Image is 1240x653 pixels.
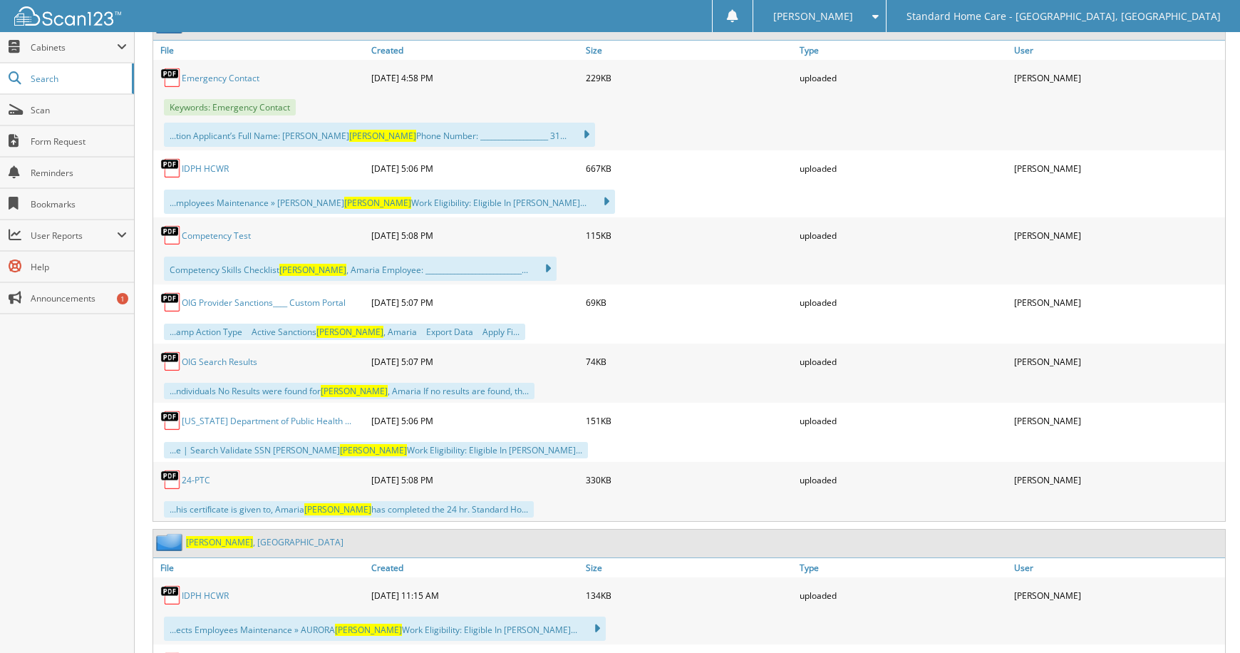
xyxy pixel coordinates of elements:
div: ...e | Search Validate SSN [PERSON_NAME] Work Eligibility: Eligible In [PERSON_NAME]... [164,442,588,458]
a: Competency Test [182,230,251,242]
iframe: Chat Widget [1169,585,1240,653]
span: [PERSON_NAME] [344,197,411,209]
div: ...tion Applicant’s Full Name: [PERSON_NAME] Phone Number: ___________________ 31... [164,123,595,147]
div: ...mployees Maintenance » [PERSON_NAME] Work Eligibility: Eligible In [PERSON_NAME]... [164,190,615,214]
div: 115KB [582,221,797,250]
span: Announcements [31,292,127,304]
span: [PERSON_NAME] [186,536,253,548]
a: IDPH HCWR [182,590,229,602]
a: Created [368,41,582,60]
span: [PERSON_NAME] [304,503,371,515]
div: [DATE] 5:07 PM [368,347,582,376]
img: PDF.png [160,410,182,431]
div: [PERSON_NAME] [1011,63,1225,92]
a: User [1011,41,1225,60]
span: Search [31,73,125,85]
div: [DATE] 5:08 PM [368,221,582,250]
div: [PERSON_NAME] [1011,406,1225,435]
a: Type [796,558,1011,577]
div: uploaded [796,221,1011,250]
div: [PERSON_NAME] [1011,221,1225,250]
span: User Reports [31,230,117,242]
div: [PERSON_NAME] [1011,466,1225,494]
div: uploaded [796,63,1011,92]
div: ...his certiﬁcate is given to, Amaria has completed the 24 hr. Standard Ho... [164,501,534,518]
span: Bookmarks [31,198,127,210]
div: 330KB [582,466,797,494]
img: PDF.png [160,469,182,490]
div: 667KB [582,154,797,182]
span: Standard Home Care - [GEOGRAPHIC_DATA], [GEOGRAPHIC_DATA] [906,12,1221,21]
span: Scan [31,104,127,116]
img: PDF.png [160,67,182,88]
span: [PERSON_NAME] [316,326,383,338]
div: 1 [117,293,128,304]
div: ...ects Employees Maintenance » AURORA Work Eligibility: Eligible In [PERSON_NAME]... [164,617,606,641]
div: [DATE] 11:15 AM [368,581,582,610]
div: 134KB [582,581,797,610]
a: Emergency Contact [182,72,259,84]
div: uploaded [796,288,1011,317]
div: 151KB [582,406,797,435]
a: [US_STATE] Department of Public Health ... [182,415,351,427]
div: 69KB [582,288,797,317]
div: 229KB [582,63,797,92]
span: [PERSON_NAME] [335,624,402,636]
div: [PERSON_NAME] [1011,347,1225,376]
div: Competency Skills Checklist , Amaria Employee: ___________________________... [164,257,557,281]
div: uploaded [796,347,1011,376]
img: scan123-logo-white.svg [14,6,121,26]
div: [PERSON_NAME] [1011,581,1225,610]
span: [PERSON_NAME] [773,12,853,21]
a: Type [796,41,1011,60]
div: uploaded [796,154,1011,182]
span: Help [31,261,127,273]
span: Form Request [31,135,127,148]
span: [PERSON_NAME] [279,264,346,276]
div: ...amp Action Type  Active Sanctions , Amaria  Export Data  Apply Fi... [164,324,525,340]
a: Created [368,558,582,577]
div: [DATE] 5:08 PM [368,466,582,494]
img: PDF.png [160,225,182,246]
img: PDF.png [160,585,182,606]
span: [PERSON_NAME] [340,444,407,456]
img: PDF.png [160,351,182,372]
a: User [1011,558,1225,577]
div: uploaded [796,581,1011,610]
span: Cabinets [31,41,117,53]
img: PDF.png [160,158,182,179]
a: OIG Provider Sanctions____ Custom Portal [182,297,346,309]
div: 74KB [582,347,797,376]
a: [PERSON_NAME], [GEOGRAPHIC_DATA] [186,536,343,548]
span: [PERSON_NAME] [321,385,388,397]
span: [PERSON_NAME] [349,130,416,142]
div: [DATE] 5:07 PM [368,288,582,317]
a: File [153,41,368,60]
div: uploaded [796,466,1011,494]
span: Reminders [31,167,127,179]
div: [PERSON_NAME] [1011,288,1225,317]
div: [DATE] 5:06 PM [368,406,582,435]
a: OIG Search Results [182,356,257,368]
div: [DATE] 5:06 PM [368,154,582,182]
a: Size [582,41,797,60]
div: uploaded [796,406,1011,435]
a: File [153,558,368,577]
img: PDF.png [160,292,182,313]
img: folder2.png [156,533,186,551]
a: Size [582,558,797,577]
span: Keywords: Emergency Contact [164,99,296,115]
a: 24-PTC [182,474,210,486]
div: [PERSON_NAME] [1011,154,1225,182]
div: [DATE] 4:58 PM [368,63,582,92]
div: ...ndividuals No Results were found for , Amaria If no results are found, th... [164,383,534,399]
a: IDPH HCWR [182,163,229,175]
